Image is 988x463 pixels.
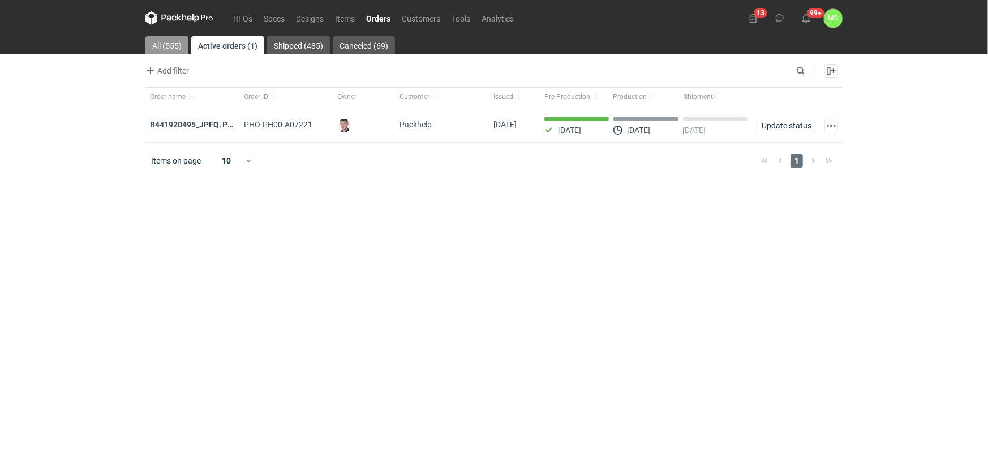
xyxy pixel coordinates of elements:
[360,11,396,25] a: Orders
[476,11,519,25] a: Analytics
[791,154,803,168] span: 1
[239,88,333,106] button: Order ID
[493,120,517,129] span: 15/09/2025
[150,92,186,101] span: Order name
[611,88,681,106] button: Production
[681,88,752,106] button: Shipment
[329,11,360,25] a: Items
[824,119,838,132] button: Actions
[396,11,446,25] a: Customers
[150,120,263,129] a: R441920495_JPFQ, PHIE, QSLV
[757,119,815,132] button: Update status
[337,119,351,132] img: Maciej Sikora
[337,92,356,101] span: Owner
[145,88,239,106] button: Order name
[333,36,395,54] a: Canceled (69)
[489,88,540,106] button: Issued
[797,9,815,27] button: 99+
[824,9,843,28] button: MS
[395,88,489,106] button: Customer
[558,126,581,135] p: [DATE]
[794,64,830,78] input: Search
[244,92,268,101] span: Order ID
[258,11,290,25] a: Specs
[144,64,189,78] span: Add filter
[267,36,330,54] a: Shipped (485)
[544,92,590,101] span: Pre-Production
[208,153,245,169] div: 10
[290,11,329,25] a: Designs
[824,9,843,28] div: Magdalena Szumiło
[244,120,312,129] span: PHO-PH00-A07221
[627,126,650,135] p: [DATE]
[684,92,713,101] span: Shipment
[227,11,258,25] a: RFQs
[145,11,213,25] svg: Packhelp Pro
[683,126,706,135] p: [DATE]
[191,36,264,54] a: Active orders (1)
[145,36,188,54] a: All (555)
[400,120,432,129] span: Packhelp
[400,92,429,101] span: Customer
[493,92,513,101] span: Issued
[613,92,647,101] span: Production
[143,64,190,78] button: Add filter
[540,88,611,106] button: Pre-Production
[446,11,476,25] a: Tools
[762,122,810,130] span: Update status
[151,155,201,166] span: Items on page
[744,9,762,27] button: 13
